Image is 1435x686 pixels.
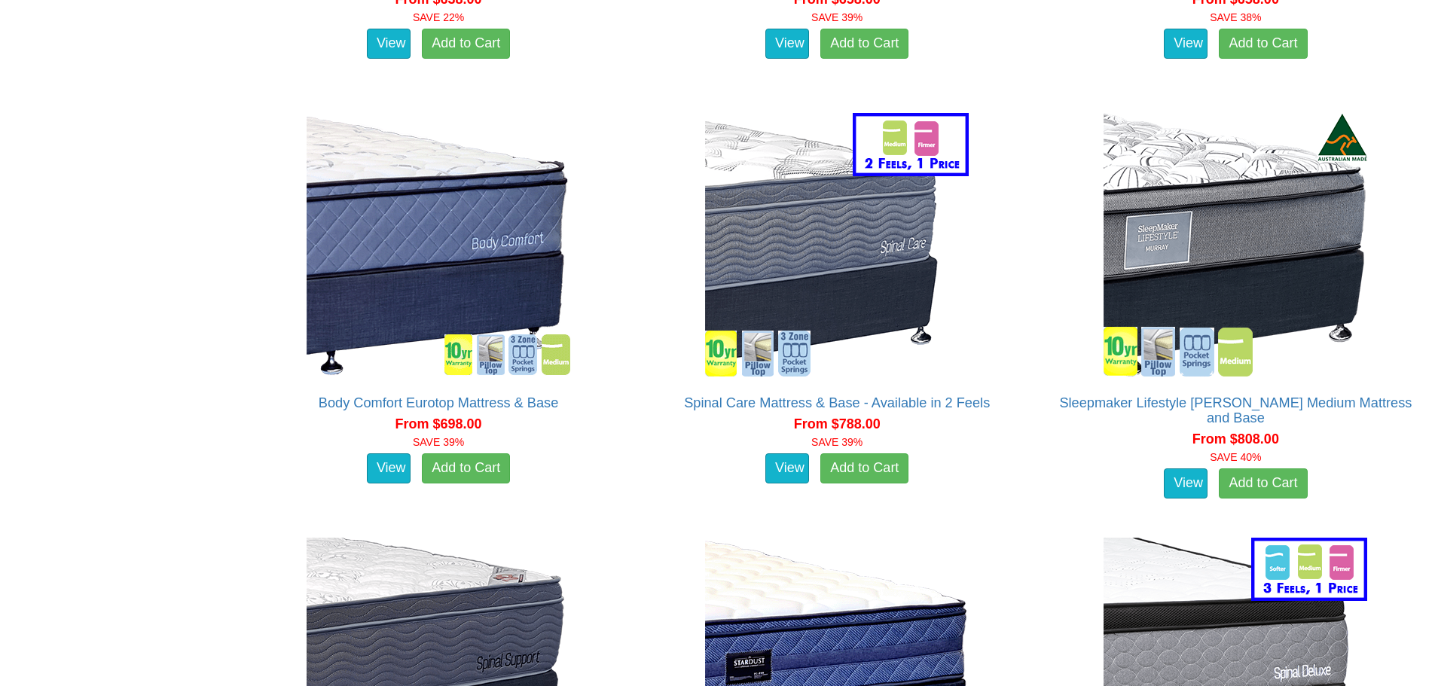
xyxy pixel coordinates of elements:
font: SAVE 39% [811,436,863,448]
a: Sleepmaker Lifestyle [PERSON_NAME] Medium Mattress and Base [1059,395,1412,425]
img: Spinal Care Mattress & Base - Available in 2 Feels [701,109,972,380]
a: Spinal Care Mattress & Base - Available in 2 Feels [684,395,990,410]
img: Body Comfort Eurotop Mattress & Base [303,109,574,380]
font: SAVE 22% [413,11,464,23]
font: SAVE 39% [811,11,863,23]
a: View [1164,468,1208,498]
a: Add to Cart [1219,468,1307,498]
a: View [1164,29,1208,59]
a: View [765,29,809,59]
img: Sleepmaker Lifestyle Murray Medium Mattress and Base [1100,109,1371,380]
a: Add to Cart [820,453,908,483]
a: Add to Cart [1219,29,1307,59]
a: Body Comfort Eurotop Mattress & Base [319,395,558,410]
a: Add to Cart [422,453,510,483]
font: SAVE 40% [1210,451,1261,463]
font: SAVE 39% [413,436,464,448]
span: From $788.00 [794,416,881,431]
span: From $808.00 [1192,431,1279,447]
a: Add to Cart [422,29,510,59]
a: View [367,29,411,59]
a: View [765,453,809,483]
a: Add to Cart [820,29,908,59]
font: SAVE 38% [1210,11,1261,23]
span: From $698.00 [395,416,482,431]
a: View [367,453,411,483]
